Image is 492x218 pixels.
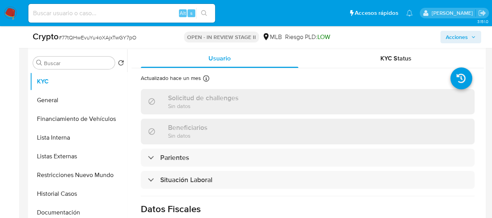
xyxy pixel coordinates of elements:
div: Situación Laboral [141,171,474,189]
div: BeneficiariosSin datos [141,119,474,144]
span: s [190,9,193,17]
span: Usuario [208,54,231,63]
input: Buscar [44,60,112,67]
span: KYC Status [380,54,411,63]
p: Actualizado hace un mes [141,74,201,82]
div: MLB [262,33,282,41]
button: Buscar [36,60,42,66]
button: KYC [30,72,127,91]
h3: Solicitud de challenges [168,94,238,102]
button: Listas Externas [30,147,127,166]
button: Restricciones Nuevo Mundo [30,166,127,184]
button: General [30,91,127,110]
button: Lista Interna [30,128,127,147]
p: Sin datos [168,102,238,110]
div: Parientes [141,149,474,167]
span: Accesos rápidos [355,9,398,17]
b: Crypto [33,30,59,43]
div: Solicitud de challengesSin datos [141,89,474,114]
h3: Parientes [160,153,189,162]
span: Riesgo PLD: [285,33,330,41]
p: nicolas.tyrkiel@mercadolibre.com [431,9,475,17]
h3: Beneficiarios [168,123,207,132]
h1: Datos Fiscales [141,203,474,215]
span: # 77tQHwEvuYu4oXAjxTwGY7pO [59,34,137,41]
button: search-icon [196,8,212,19]
h3: Situación Laboral [160,175,212,184]
p: Sin datos [168,132,207,139]
input: Buscar usuario o caso... [28,8,215,18]
button: Acciones [440,31,481,43]
p: OPEN - IN REVIEW STAGE II [184,32,259,43]
span: LOW [317,32,330,41]
a: Notificaciones [406,10,413,16]
span: 3.151.0 [477,18,488,25]
button: Volver al orden por defecto [118,60,124,68]
button: Historial Casos [30,184,127,203]
a: Salir [478,9,486,17]
span: Alt [180,9,186,17]
span: Acciones [446,31,468,43]
button: Financiamiento de Vehículos [30,110,127,128]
